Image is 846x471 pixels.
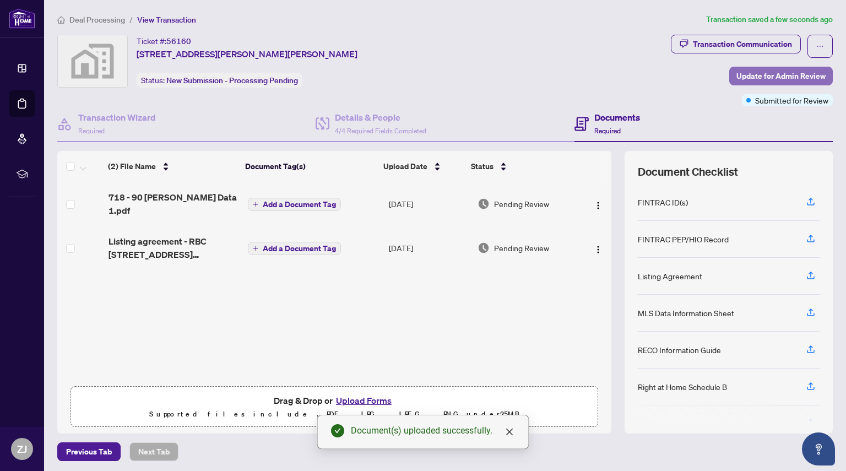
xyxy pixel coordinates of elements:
[638,270,702,282] div: Listing Agreement
[58,35,127,87] img: svg%3e
[638,233,729,245] div: FINTRAC PEP/HIO Record
[638,381,727,393] div: Right at Home Schedule B
[594,245,603,254] img: Logo
[66,443,112,461] span: Previous Tab
[494,242,549,254] span: Pending Review
[505,427,514,436] span: close
[57,16,65,24] span: home
[478,198,490,210] img: Document Status
[248,197,341,212] button: Add a Document Tag
[17,441,27,457] span: ZJ
[137,47,357,61] span: [STREET_ADDRESS][PERSON_NAME][PERSON_NAME]
[802,432,835,465] button: Open asap
[263,245,336,252] span: Add a Document Tag
[274,393,395,408] span: Drag & Drop or
[109,191,239,217] span: 718 - 90 [PERSON_NAME] Data 1.pdf
[503,426,516,438] a: Close
[494,198,549,210] span: Pending Review
[333,393,395,408] button: Upload Forms
[253,246,258,251] span: plus
[166,75,298,85] span: New Submission - Processing Pending
[331,424,344,437] span: check-circle
[241,151,379,182] th: Document Tag(s)
[706,13,833,26] article: Transaction saved a few seconds ago
[129,13,133,26] li: /
[253,202,258,207] span: plus
[384,182,473,226] td: [DATE]
[671,35,801,53] button: Transaction Communication
[104,151,241,182] th: (2) File Name
[263,201,336,208] span: Add a Document Tag
[471,160,493,172] span: Status
[379,151,467,182] th: Upload Date
[57,442,121,461] button: Previous Tab
[467,151,573,182] th: Status
[736,67,826,85] span: Update for Admin Review
[755,94,828,106] span: Submitted for Review
[638,307,734,319] div: MLS Data Information Sheet
[335,127,426,135] span: 4/4 Required Fields Completed
[69,15,125,25] span: Deal Processing
[137,35,191,47] div: Ticket #:
[638,196,688,208] div: FINTRAC ID(s)
[248,242,341,255] button: Add a Document Tag
[248,198,341,211] button: Add a Document Tag
[384,226,473,270] td: [DATE]
[478,242,490,254] img: Document Status
[589,239,607,257] button: Logo
[9,8,35,29] img: logo
[137,73,302,88] div: Status:
[351,424,515,437] div: Document(s) uploaded successfully.
[816,42,824,50] span: ellipsis
[383,160,427,172] span: Upload Date
[129,442,178,461] button: Next Tab
[137,15,196,25] span: View Transaction
[78,111,156,124] h4: Transaction Wizard
[108,160,156,172] span: (2) File Name
[693,35,792,53] div: Transaction Communication
[71,387,598,427] span: Drag & Drop orUpload FormsSupported files include .PDF, .JPG, .JPEG, .PNG under25MB
[335,111,426,124] h4: Details & People
[166,36,191,46] span: 56160
[589,195,607,213] button: Logo
[729,67,833,85] button: Update for Admin Review
[594,127,621,135] span: Required
[78,408,591,421] p: Supported files include .PDF, .JPG, .JPEG, .PNG under 25 MB
[594,111,640,124] h4: Documents
[638,164,738,180] span: Document Checklist
[78,127,105,135] span: Required
[594,201,603,210] img: Logo
[248,241,341,256] button: Add a Document Tag
[638,344,721,356] div: RECO Information Guide
[109,235,239,261] span: Listing agreement - RBC [STREET_ADDRESS][PERSON_NAME]pdf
